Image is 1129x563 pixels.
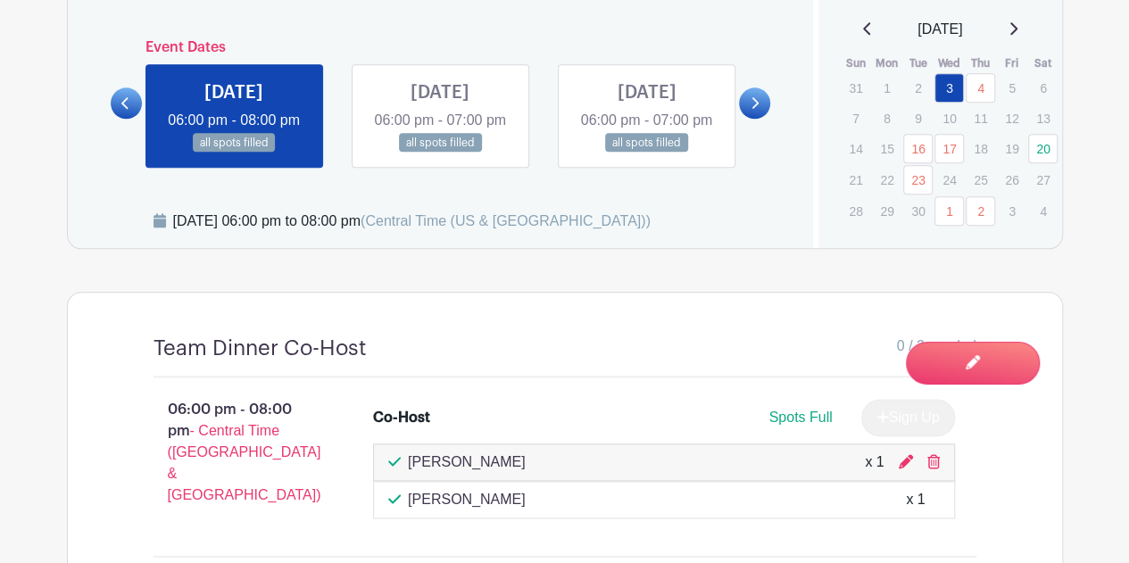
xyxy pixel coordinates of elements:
[997,74,1026,102] p: 5
[168,423,321,502] span: - Central Time ([GEOGRAPHIC_DATA] & [GEOGRAPHIC_DATA])
[902,54,934,72] th: Tue
[408,489,526,510] p: [PERSON_NAME]
[934,104,964,132] p: 10
[965,54,996,72] th: Thu
[872,197,901,225] p: 29
[903,165,933,195] a: 23
[142,39,740,56] h6: Event Dates
[934,166,964,194] p: 24
[841,135,870,162] p: 14
[361,213,651,228] span: (Central Time (US & [GEOGRAPHIC_DATA]))
[1028,134,1058,163] a: 20
[1028,74,1058,102] p: 6
[841,74,870,102] p: 31
[768,410,832,425] span: Spots Full
[1028,166,1058,194] p: 27
[841,166,870,194] p: 21
[997,197,1026,225] p: 3
[903,74,933,102] p: 2
[125,392,345,513] p: 06:00 pm - 08:00 pm
[966,104,995,132] p: 11
[903,197,933,225] p: 30
[1028,104,1058,132] p: 13
[934,196,964,226] a: 1
[897,335,976,357] span: 0 / 2 needed
[841,104,870,132] p: 7
[1028,197,1058,225] p: 4
[841,197,870,225] p: 28
[906,489,925,510] div: x 1
[840,54,871,72] th: Sun
[154,335,367,361] h4: Team Dinner Co-Host
[997,135,1026,162] p: 19
[966,166,995,194] p: 25
[996,54,1027,72] th: Fri
[871,54,902,72] th: Mon
[872,135,901,162] p: 15
[173,211,651,232] div: [DATE] 06:00 pm to 08:00 pm
[872,104,901,132] p: 8
[903,134,933,163] a: 16
[373,407,430,428] div: Co-Host
[872,74,901,102] p: 1
[934,73,964,103] a: 3
[966,196,995,226] a: 2
[966,73,995,103] a: 4
[903,104,933,132] p: 9
[865,451,884,473] div: x 1
[917,19,962,40] span: [DATE]
[872,166,901,194] p: 22
[997,166,1026,194] p: 26
[997,104,1026,132] p: 12
[1027,54,1058,72] th: Sat
[934,54,965,72] th: Wed
[408,451,526,473] p: [PERSON_NAME]
[966,135,995,162] p: 18
[934,134,964,163] a: 17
